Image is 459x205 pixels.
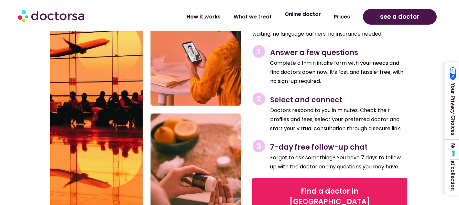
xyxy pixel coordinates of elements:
a: What we treat [227,9,278,24]
p: Complete a 1-min intake form with your needs and find doctors open now. It’s fast and hassle-free... [270,59,407,86]
button: Your consent preferences for tracking technologies [448,148,459,159]
span: see a doctor [380,12,419,22]
a: Prices [327,9,356,24]
span: Select and connect [270,95,342,105]
img: California Consumer Privacy Act (CCPA) Opt-Out Icon [450,67,456,80]
nav: Menu [122,9,356,24]
a: Online doctor [278,7,327,22]
span: Answer a few questions [270,48,358,58]
span: 7-day free follow-up chat [270,142,367,152]
a: How it works [180,9,227,24]
p: Forgot to ask something? You have 7 days to follow up with the doctor on any questions you may have. [270,153,407,171]
p: Doctors respond to you in minutes. Check their profiles and fees, select your preferred doctor an... [270,106,407,133]
a: see a doctor [363,9,437,25]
